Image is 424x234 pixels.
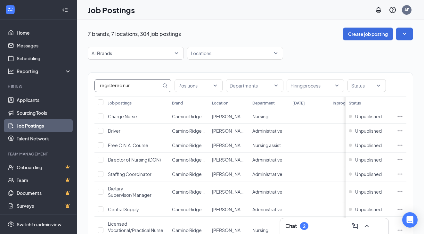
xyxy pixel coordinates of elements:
[397,128,403,134] svg: Ellipses
[404,7,409,13] div: AF
[108,128,120,134] span: Driver
[212,206,283,212] span: [PERSON_NAME] Nursing & Rehab
[375,6,382,14] svg: Notifications
[212,171,283,177] span: [PERSON_NAME] Nursing & Rehab
[249,167,289,181] td: Administrative
[355,171,382,177] span: Unpublished
[169,202,209,217] td: Camino Ridge Post Acute
[212,142,283,148] span: [PERSON_NAME] Nursing & Rehab
[289,96,329,109] th: [DATE]
[17,68,72,74] div: Reporting
[351,222,359,230] svg: ComposeMessage
[92,50,112,56] p: All Brands
[108,206,139,212] span: Central Supply
[8,221,14,228] svg: Settings
[172,128,225,134] span: Camino Ridge Post Acute
[169,167,209,181] td: Camino Ridge Post Acute
[17,39,71,52] a: Messages
[169,181,209,202] td: Camino Ridge Post Acute
[8,151,70,157] div: Team Management
[17,106,71,119] a: Sourcing Tools
[373,221,383,231] button: Minimize
[343,28,393,40] button: Create job posting
[397,171,403,177] svg: Ellipses
[397,188,403,195] svg: Ellipses
[397,142,403,148] svg: Ellipses
[249,138,289,153] td: Nursing assistant CNA
[172,142,225,148] span: Camino Ridge Post Acute
[252,171,282,177] span: Administrative
[362,221,372,231] button: ChevronUp
[212,189,283,195] span: [PERSON_NAME] Nursing & Rehab
[172,206,225,212] span: Camino Ridge Post Acute
[172,171,225,177] span: Camino Ridge Post Acute
[17,132,71,145] a: Talent Network
[88,4,135,15] h1: Job Postings
[108,171,151,177] span: Staffing Coordinator
[374,222,382,230] svg: Minimize
[355,113,382,120] span: Unpublished
[172,113,225,119] span: Camino Ridge Post Acute
[252,157,282,163] span: Administrative
[252,189,282,195] span: Administrative
[355,188,382,195] span: Unpublished
[330,96,370,109] th: In progress
[17,187,71,199] a: DocumentsCrown
[95,79,161,92] input: Search job postings
[252,142,298,148] span: Nursing assistant CNA
[249,153,289,167] td: Administrative
[402,212,418,228] div: Open Intercom Messenger
[17,119,71,132] a: Job Postings
[172,227,225,233] span: Camino Ridge Post Acute
[212,128,283,134] span: [PERSON_NAME] Nursing & Rehab
[172,157,225,163] span: Camino Ridge Post Acute
[169,124,209,138] td: Camino Ridge Post Acute
[17,174,71,187] a: TeamCrown
[17,161,71,174] a: OnboardingCrown
[8,84,70,89] div: Hiring
[209,153,249,167] td: Grant Cuesta Nursing & Rehab
[397,113,403,120] svg: Ellipses
[212,100,228,106] div: Location
[252,128,282,134] span: Administrative
[401,31,408,37] svg: SmallChevronDown
[212,157,283,163] span: [PERSON_NAME] Nursing & Rehab
[17,221,61,228] div: Switch to admin view
[212,113,283,119] span: [PERSON_NAME] Nursing & Rehab
[17,26,71,39] a: Home
[350,221,360,231] button: ComposeMessage
[169,109,209,124] td: Camino Ridge Post Acute
[209,181,249,202] td: Grant Cuesta Nursing & Rehab
[252,100,275,106] div: Department
[209,167,249,181] td: Grant Cuesta Nursing & Rehab
[162,83,167,88] svg: MagnifyingGlass
[363,222,371,230] svg: ChevronUp
[355,206,382,213] span: Unpublished
[209,109,249,124] td: Grant Cuesta Nursing & Rehab
[108,142,148,148] span: Free C.N.A. Course
[172,100,183,106] div: Brand
[8,68,14,74] svg: Analysis
[252,113,268,119] span: Nursing
[108,157,161,163] span: Director of Nursing (DON)
[108,113,137,119] span: Charge Nurse
[17,52,71,65] a: Scheduling
[355,128,382,134] span: Unpublished
[285,222,297,230] h3: Chat
[108,186,151,198] span: Dietary Supervisor/Manager
[209,124,249,138] td: Grant Cuesta Nursing & Rehab
[397,206,403,213] svg: Ellipses
[252,227,268,233] span: Nursing
[249,109,289,124] td: Nursing
[209,202,249,217] td: Grant Cuesta Nursing & Rehab
[355,156,382,163] span: Unpublished
[17,199,71,212] a: SurveysCrown
[212,227,283,233] span: [PERSON_NAME] Nursing & Rehab
[397,227,403,233] svg: Ellipses
[88,30,181,38] p: 7 brands, 7 locations, 304 job postings
[172,189,225,195] span: Camino Ridge Post Acute
[355,142,382,148] span: Unpublished
[389,6,396,14] svg: QuestionInfo
[303,223,306,229] div: 2
[249,181,289,202] td: Administrative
